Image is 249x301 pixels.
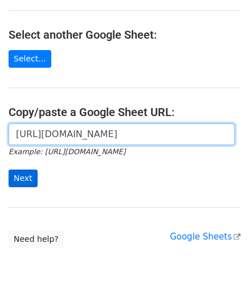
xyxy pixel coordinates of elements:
h4: Copy/paste a Google Sheet URL: [9,105,240,119]
a: Select... [9,50,51,68]
a: Need help? [9,230,64,248]
iframe: Chat Widget [192,246,249,301]
input: Paste your Google Sheet URL here [9,123,235,145]
h4: Select another Google Sheet: [9,28,240,42]
small: Example: [URL][DOMAIN_NAME] [9,147,125,156]
input: Next [9,170,38,187]
a: Google Sheets [170,232,240,242]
